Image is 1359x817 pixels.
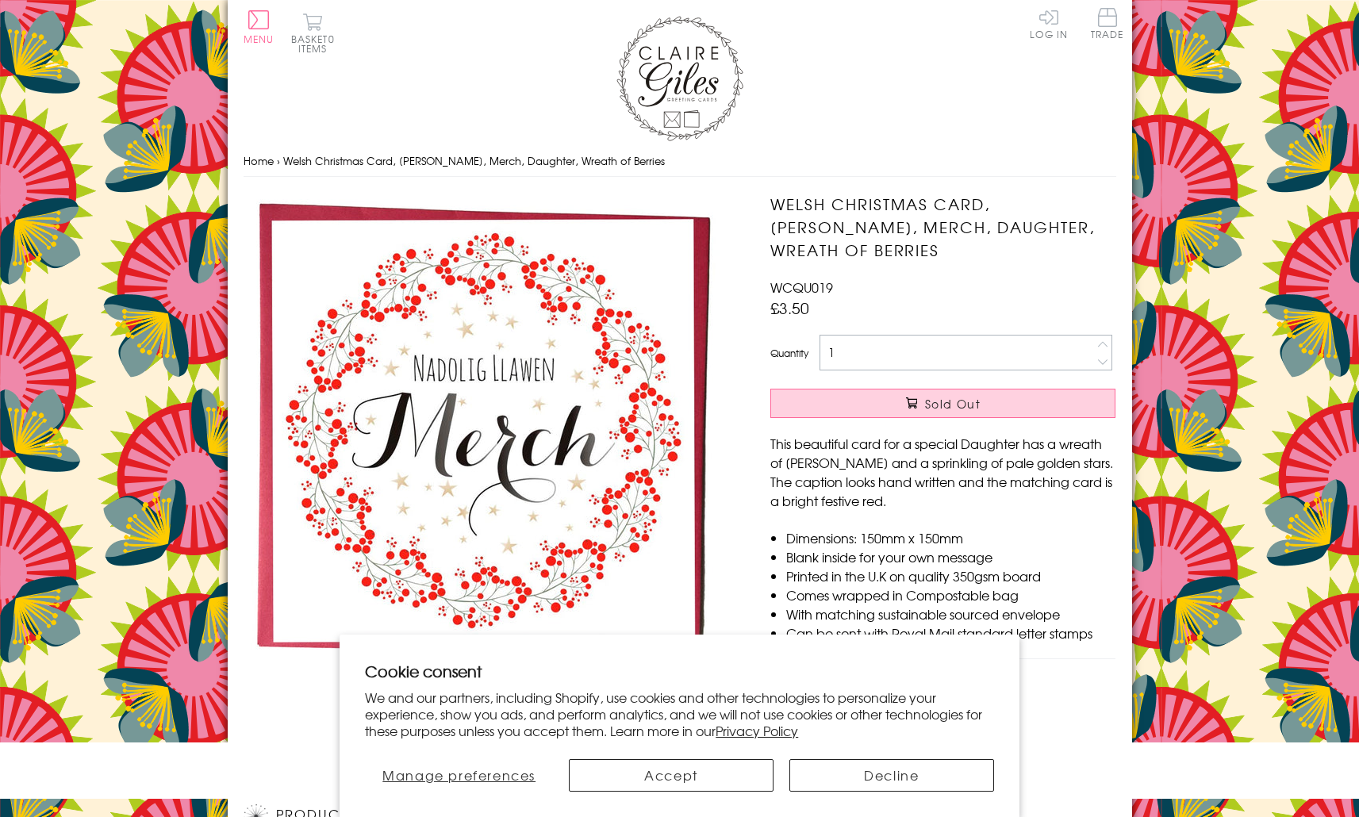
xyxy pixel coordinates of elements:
[716,721,798,740] a: Privacy Policy
[283,153,665,168] span: Welsh Christmas Card, [PERSON_NAME], Merch, Daughter, Wreath of Berries
[244,153,274,168] a: Home
[365,689,994,738] p: We and our partners, including Shopify, use cookies and other technologies to personalize your ex...
[770,278,833,297] span: WCQU019
[244,193,720,669] img: Welsh Christmas Card, Nadolig Llawen, Merch, Daughter, Wreath of Berries
[770,434,1115,510] p: This beautiful card for a special Daughter has a wreath of [PERSON_NAME] and a sprinkling of pale...
[382,765,536,784] span: Manage preferences
[365,660,994,682] h2: Cookie consent
[291,13,335,53] button: Basket0 items
[244,10,274,44] button: Menu
[786,585,1115,604] li: Comes wrapped in Compostable bag
[365,759,553,792] button: Manage preferences
[569,759,774,792] button: Accept
[770,193,1115,261] h1: Welsh Christmas Card, [PERSON_NAME], Merch, Daughter, Wreath of Berries
[770,389,1115,418] button: Sold Out
[770,297,809,319] span: £3.50
[1091,8,1124,42] a: Trade
[770,346,808,360] label: Quantity
[1091,8,1124,39] span: Trade
[277,153,280,168] span: ›
[786,604,1115,623] li: With matching sustainable sourced envelope
[298,32,335,56] span: 0 items
[616,16,743,141] img: Claire Giles Greetings Cards
[244,32,274,46] span: Menu
[786,623,1115,642] li: Can be sent with Royal Mail standard letter stamps
[786,528,1115,547] li: Dimensions: 150mm x 150mm
[786,566,1115,585] li: Printed in the U.K on quality 350gsm board
[925,396,981,412] span: Sold Out
[789,759,994,792] button: Decline
[1030,8,1068,39] a: Log In
[244,145,1116,178] nav: breadcrumbs
[786,547,1115,566] li: Blank inside for your own message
